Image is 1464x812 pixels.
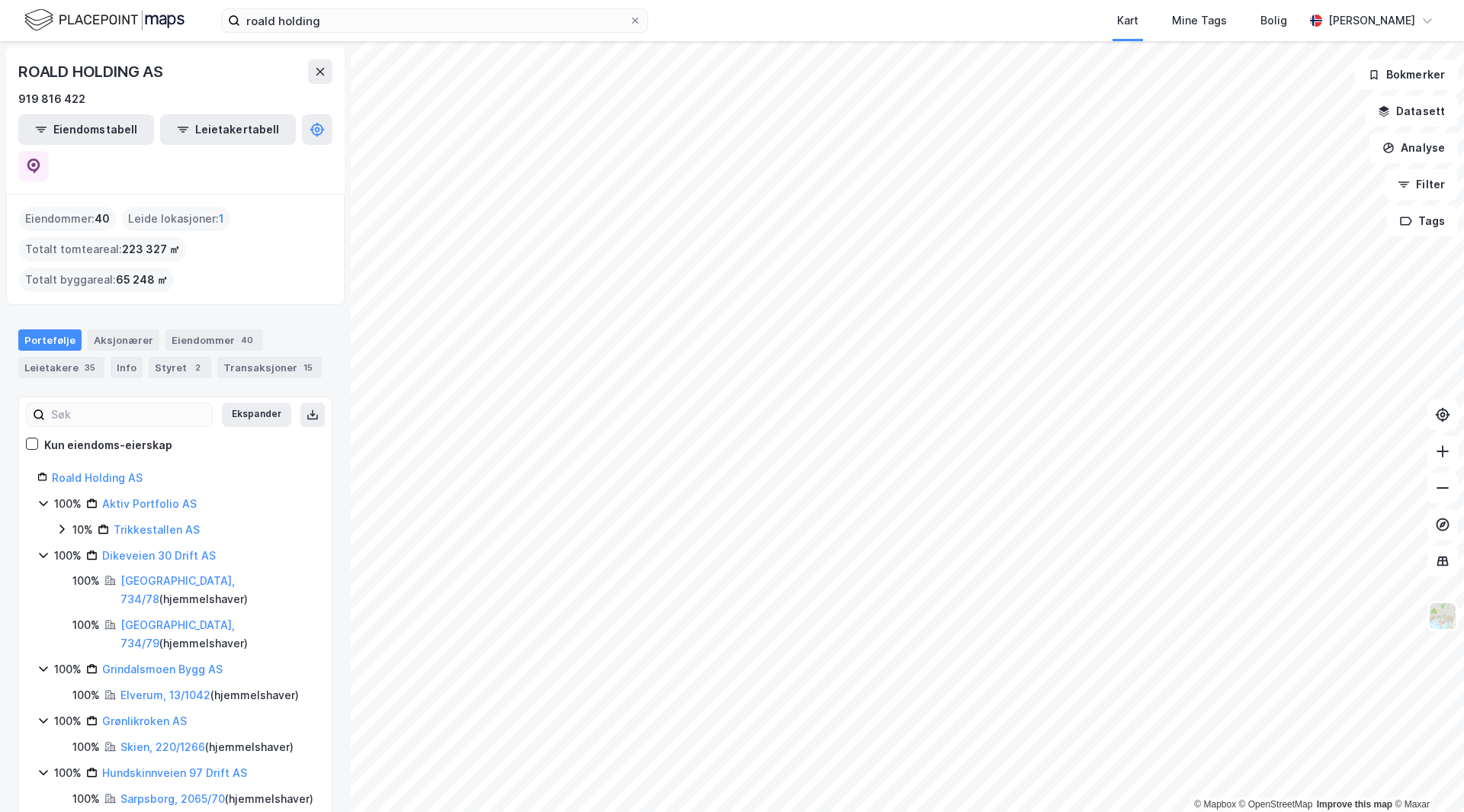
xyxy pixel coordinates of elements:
[238,332,256,348] div: 40
[120,574,235,605] a: [GEOGRAPHIC_DATA], 734/78
[72,790,100,808] div: 100%
[18,59,166,84] div: ROALD HOLDING AS
[18,90,85,108] div: 919 816 422
[1328,11,1415,30] div: [PERSON_NAME]
[120,740,205,753] a: Skien, 220/1266
[120,688,210,701] a: Elverum, 13/1042
[102,497,197,510] a: Aktiv Portfolio AS
[19,268,174,292] div: Totalt byggareal :
[120,738,294,756] div: ( hjemmelshaver )
[24,7,185,34] img: logo.f888ab2527a4732fd821a326f86c7f29.svg
[122,207,230,231] div: Leide lokasjoner :
[300,360,316,375] div: 15
[217,357,322,378] div: Transaksjoner
[18,329,82,351] div: Portefølje
[54,712,82,730] div: 100%
[1260,11,1287,30] div: Bolig
[122,240,180,258] span: 223 327 ㎡
[120,616,313,653] div: ( hjemmelshaver )
[45,403,212,426] input: Søk
[114,523,200,536] a: Trikkestallen AS
[120,686,299,704] div: ( hjemmelshaver )
[19,237,186,262] div: Totalt tomteareal :
[120,790,313,808] div: ( hjemmelshaver )
[52,471,143,484] a: Roald Holding AS
[1388,739,1464,812] iframe: Chat Widget
[120,618,235,650] a: [GEOGRAPHIC_DATA], 734/79
[120,572,313,608] div: ( hjemmelshaver )
[102,549,216,562] a: Dikeveien 30 Drift AS
[54,764,82,782] div: 100%
[1369,133,1458,163] button: Analyse
[190,360,205,375] div: 2
[120,792,225,805] a: Sarpsborg, 2065/70
[102,663,223,676] a: Grindalsmoen Bygg AS
[72,686,100,704] div: 100%
[1428,602,1457,631] img: Z
[116,271,168,289] span: 65 248 ㎡
[1239,799,1313,810] a: OpenStreetMap
[165,329,262,351] div: Eiendommer
[1365,96,1458,127] button: Datasett
[18,357,104,378] div: Leietakere
[111,357,143,378] div: Info
[149,357,211,378] div: Styret
[222,403,291,427] button: Ekspander
[54,547,82,565] div: 100%
[1387,206,1458,236] button: Tags
[44,436,172,454] div: Kun eiendoms-eierskap
[95,210,110,228] span: 40
[160,114,296,145] button: Leietakertabell
[240,9,629,32] input: Søk på adresse, matrikkel, gårdeiere, leietakere eller personer
[82,360,98,375] div: 35
[102,714,187,727] a: Grønlikroken AS
[102,766,247,779] a: Hundskinnveien 97 Drift AS
[1317,799,1392,810] a: Improve this map
[54,660,82,679] div: 100%
[1388,739,1464,812] div: Kontrollprogram for chat
[18,114,154,145] button: Eiendomstabell
[1355,59,1458,90] button: Bokmerker
[54,495,82,513] div: 100%
[72,521,93,539] div: 10%
[72,572,100,590] div: 100%
[19,207,116,231] div: Eiendommer :
[72,616,100,634] div: 100%
[1117,11,1138,30] div: Kart
[1194,799,1236,810] a: Mapbox
[219,210,224,228] span: 1
[1385,169,1458,200] button: Filter
[88,329,159,351] div: Aksjonærer
[1172,11,1227,30] div: Mine Tags
[72,738,100,756] div: 100%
